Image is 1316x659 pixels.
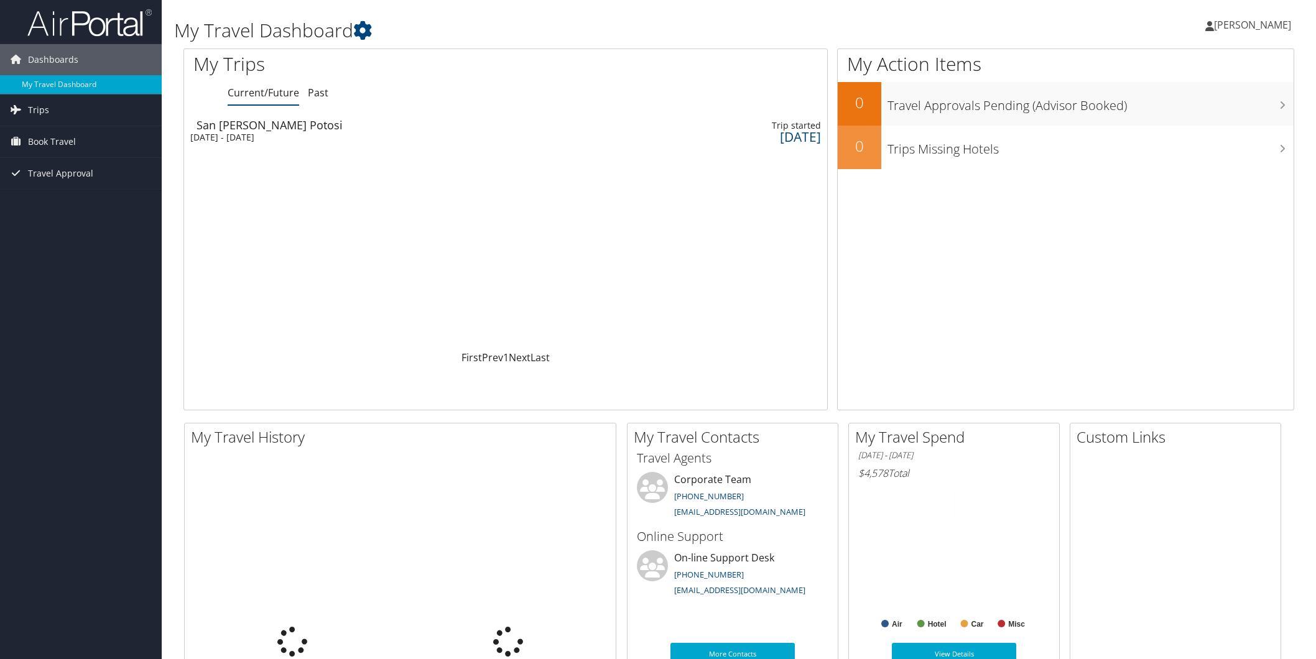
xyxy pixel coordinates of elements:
div: [DATE] [641,131,821,142]
a: First [461,351,482,364]
a: Current/Future [228,86,299,99]
h2: Custom Links [1077,426,1281,448]
a: [PHONE_NUMBER] [674,491,744,502]
span: Trips [28,94,49,126]
img: airportal-logo.png [27,8,152,37]
h2: 0 [838,92,881,113]
div: Trip started [641,120,821,131]
span: Book Travel [28,126,76,157]
h3: Online Support [637,528,828,545]
span: $4,578 [858,466,888,480]
h2: My Travel History [191,426,616,448]
span: Dashboards [28,44,78,75]
li: Corporate Team [631,472,835,523]
h2: My Travel Spend [855,426,1059,448]
a: [EMAIL_ADDRESS][DOMAIN_NAME] [674,584,805,596]
a: [PHONE_NUMBER] [674,569,744,580]
div: San [PERSON_NAME] Potosi [197,119,559,131]
h1: My Action Items [838,51,1294,77]
h1: My Travel Dashboard [174,17,927,44]
a: 0Trips Missing Hotels [838,126,1294,169]
h3: Travel Approvals Pending (Advisor Booked) [887,91,1294,114]
a: Last [531,351,550,364]
span: Travel Approval [28,158,93,189]
a: Past [308,86,328,99]
a: 1 [503,351,509,364]
li: On-line Support Desk [631,550,835,601]
h2: My Travel Contacts [634,426,838,448]
text: Hotel [928,620,947,629]
text: Car [971,620,984,629]
span: [PERSON_NAME] [1214,18,1291,32]
a: 0Travel Approvals Pending (Advisor Booked) [838,82,1294,126]
h6: Total [858,466,1050,480]
a: [EMAIL_ADDRESS][DOMAIN_NAME] [674,506,805,517]
h1: My Trips [193,51,550,77]
h2: 0 [838,136,881,157]
div: [DATE] - [DATE] [190,132,553,143]
text: Air [892,620,902,629]
a: [PERSON_NAME] [1205,6,1304,44]
a: Prev [482,351,503,364]
h3: Travel Agents [637,449,828,467]
a: Next [509,351,531,364]
h6: [DATE] - [DATE] [858,449,1050,461]
text: Misc [1008,620,1025,629]
h3: Trips Missing Hotels [887,134,1294,158]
